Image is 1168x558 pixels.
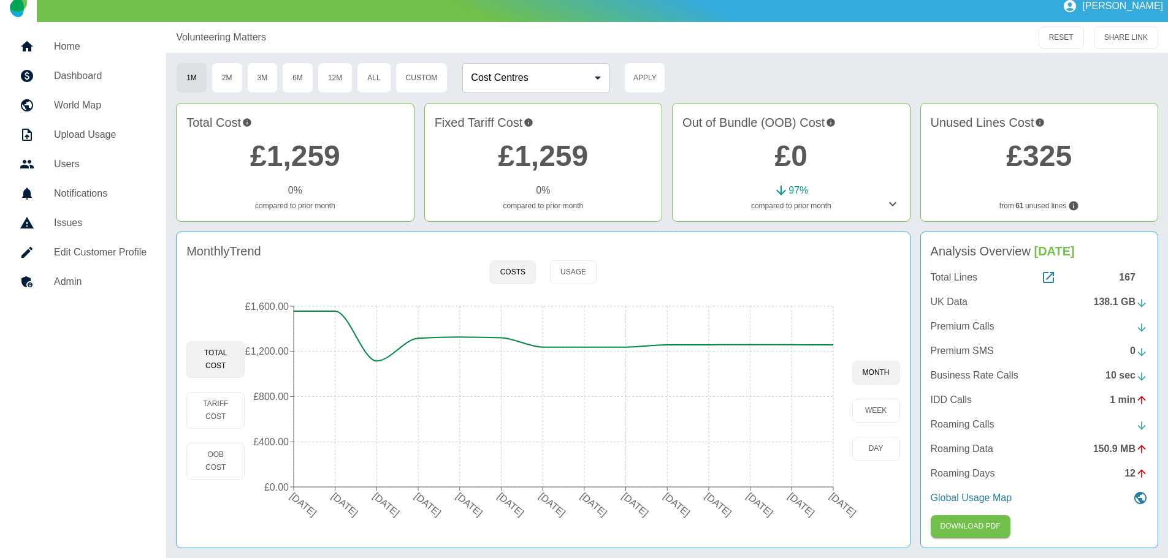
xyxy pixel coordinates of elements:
[536,183,550,198] p: 0 %
[931,270,978,285] p: Total Lines
[288,491,319,518] tspan: [DATE]
[247,62,278,93] button: 3M
[788,183,808,198] p: 97 %
[745,491,776,518] tspan: [DATE]
[10,32,156,61] a: Home
[318,62,353,93] button: 12M
[250,140,340,172] a: £1,259
[1039,26,1084,49] button: RESET
[1094,295,1148,309] div: 138.1 GB
[282,62,313,93] button: 6M
[54,157,147,172] h5: Users
[931,200,1148,211] p: from unused lines
[10,267,156,296] a: Admin
[253,391,289,402] tspan: £800.00
[413,491,443,518] tspan: [DATE]
[1094,26,1158,49] button: SHARE LINK
[253,437,289,447] tspan: £400.00
[931,491,1148,505] a: Global Usage Map
[931,491,1012,505] p: Global Usage Map
[330,491,361,518] tspan: [DATE]
[852,361,900,385] button: month
[10,149,156,179] a: Users
[1068,200,1079,211] svg: Lines not used during your chosen timeframe. If multiple months selected only lines never used co...
[54,127,147,142] h5: Upload Usage
[288,183,302,198] p: 0 %
[54,98,147,113] h5: World Map
[245,301,289,312] tspan: £1,600.00
[10,179,156,208] a: Notifications
[54,274,147,289] h5: Admin
[579,491,609,518] tspan: [DATE]
[371,491,402,518] tspan: [DATE]
[682,113,899,132] h4: Out of Bundle (OOB) Cost
[828,491,858,518] tspan: [DATE]
[931,466,1148,481] a: Roaming Days12
[212,62,243,93] button: 2M
[54,186,147,201] h5: Notifications
[775,140,807,172] a: £0
[54,69,147,83] h5: Dashboard
[931,113,1148,132] h4: Unused Lines Cost
[931,242,1148,260] h4: Analysis Overview
[931,417,1148,432] a: Roaming Calls
[1015,200,1023,211] b: 61
[1130,344,1148,358] div: 0
[10,120,156,149] a: Upload Usage
[786,491,817,518] tspan: [DATE]
[1093,442,1148,456] div: 150.9 MB
[186,113,403,132] h4: Total Cost
[435,113,652,132] h4: Fixed Tariff Cost
[620,491,651,518] tspan: [DATE]
[10,61,156,91] a: Dashboard
[498,140,588,172] a: £1,259
[357,62,391,93] button: All
[1124,466,1148,481] div: 12
[10,238,156,267] a: Edit Customer Profile
[931,270,1148,285] a: Total Lines167
[931,393,972,407] p: IDD Calls
[931,466,995,481] p: Roaming Days
[176,30,266,45] a: Volunteering Matters
[931,344,994,358] p: Premium SMS
[1006,140,1072,172] a: £325
[54,39,147,54] h5: Home
[10,91,156,120] a: World Map
[496,491,527,518] tspan: [DATE]
[931,319,1148,334] a: Premium Calls
[931,295,1148,309] a: UK Data138.1 GB
[1105,368,1148,383] div: 10 sec
[852,399,900,423] button: week
[264,482,289,492] tspan: £0.00
[54,245,147,260] h5: Edit Customer Profile
[10,208,156,238] a: Issues
[245,346,289,356] tspan: £1,200.00
[931,319,994,334] p: Premium Calls
[186,242,261,260] h4: Monthly Trend
[662,491,692,518] tspan: [DATE]
[931,368,1018,383] p: Business Rate Calls
[1034,244,1075,258] span: [DATE]
[186,443,245,480] button: OOB Cost
[435,200,652,211] p: compared to prior month
[826,113,836,132] svg: Costs outside of your fixed tariff
[931,417,994,432] p: Roaming Calls
[931,344,1148,358] a: Premium SMS0
[624,62,665,93] button: Apply
[931,368,1148,383] a: Business Rate Calls10 sec
[1082,1,1163,12] p: [PERSON_NAME]
[550,260,597,284] button: Usage
[54,216,147,230] h5: Issues
[395,62,448,93] button: Custom
[537,491,568,518] tspan: [DATE]
[931,295,968,309] p: UK Data
[186,392,245,429] button: Tariff Cost
[490,260,536,284] button: Costs
[1110,393,1148,407] div: 1 min
[931,393,1148,407] a: IDD Calls1 min
[524,113,533,132] svg: This is your recurring contracted cost
[931,515,1010,538] button: Click here to download the most recent invoice. If the current month’s invoice is unavailable, th...
[931,442,993,456] p: Roaming Data
[176,62,207,93] button: 1M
